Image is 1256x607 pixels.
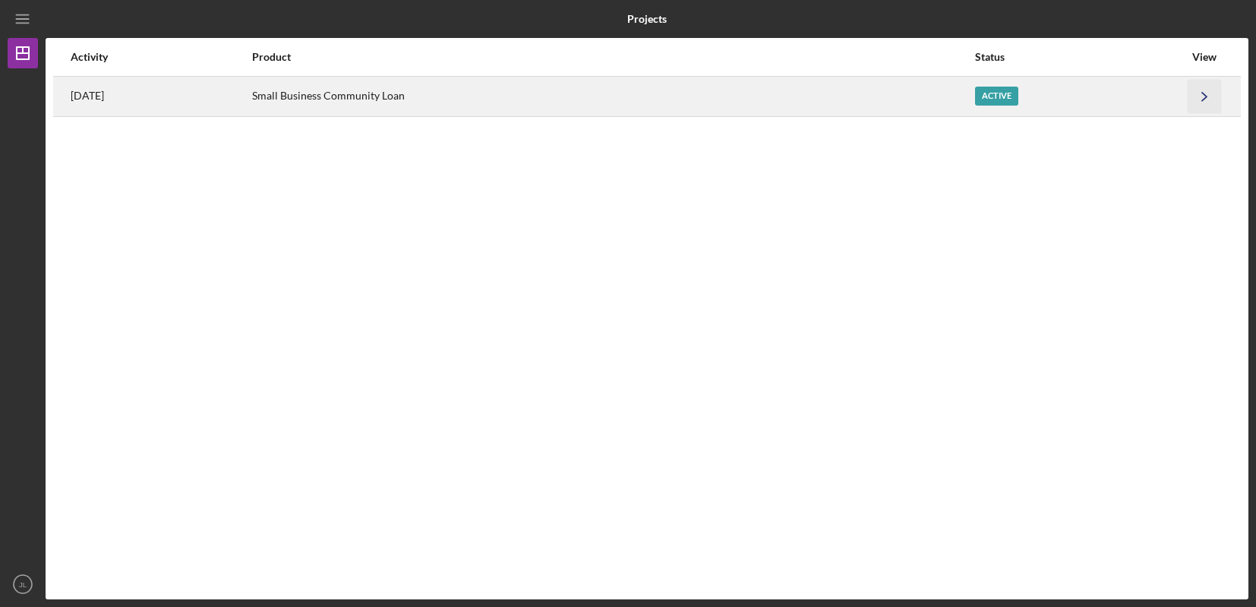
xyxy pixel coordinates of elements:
time: 2025-08-25 15:14 [71,90,104,102]
div: Small Business Community Loan [252,77,974,115]
button: JL [8,569,38,599]
div: Status [975,51,1184,63]
b: Projects [627,13,667,25]
text: JL [19,580,27,589]
div: Product [252,51,974,63]
div: View [1185,51,1223,63]
div: Activity [71,51,251,63]
div: Active [975,87,1018,106]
